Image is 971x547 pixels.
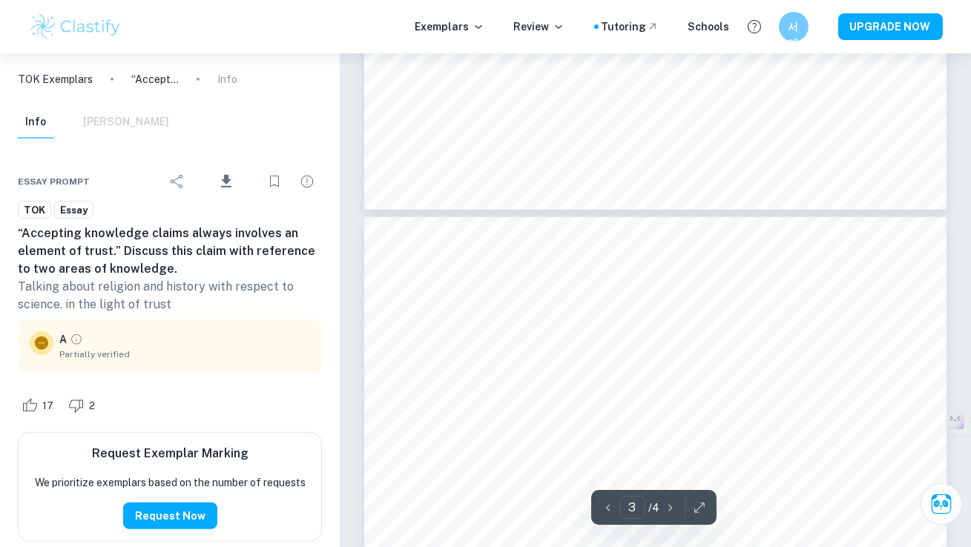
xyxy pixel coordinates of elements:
p: “Accepting knowledge claims always involves an element of trust.” Discuss this claim with referen... [131,71,179,87]
span: 2 [81,399,103,414]
button: Help and Feedback [742,14,767,39]
button: 서예 [779,12,809,42]
a: Essay [54,201,93,219]
span: 17 [34,399,62,414]
a: TOK Exemplars [18,71,93,87]
div: Like [18,394,62,417]
h6: “Accepting knowledge claims always involves an element of trust.” Discuss this claim with referen... [18,225,322,278]
p: Talking about religion and history with respect to science. in the light of trust [18,278,322,314]
p: A [59,331,67,348]
div: Share [162,167,192,196]
span: Partially verified [59,348,310,361]
a: Tutoring [602,19,659,35]
p: / 4 [648,500,659,516]
button: Request Now [123,503,217,529]
button: Ask Clai [921,483,962,525]
button: Info [18,106,53,139]
p: Exemplars [415,19,484,35]
span: Essay prompt [18,175,90,188]
a: TOK [18,201,51,219]
p: Review [514,19,565,35]
h6: 서예 [785,19,802,35]
span: Essay [55,203,93,218]
div: Bookmark [260,167,289,196]
div: Download [195,162,257,201]
span: TOK [19,203,50,218]
img: Clastify logo [29,12,123,42]
a: Grade partially verified [70,333,83,346]
p: Info [217,71,237,87]
div: Dislike [65,394,103,417]
h6: Request Exemplar Marking [92,445,248,463]
div: Report issue [292,167,322,196]
p: We prioritize exemplars based on the number of requests [35,474,306,491]
a: Schools [688,19,730,35]
button: UPGRADE NOW [838,13,943,40]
